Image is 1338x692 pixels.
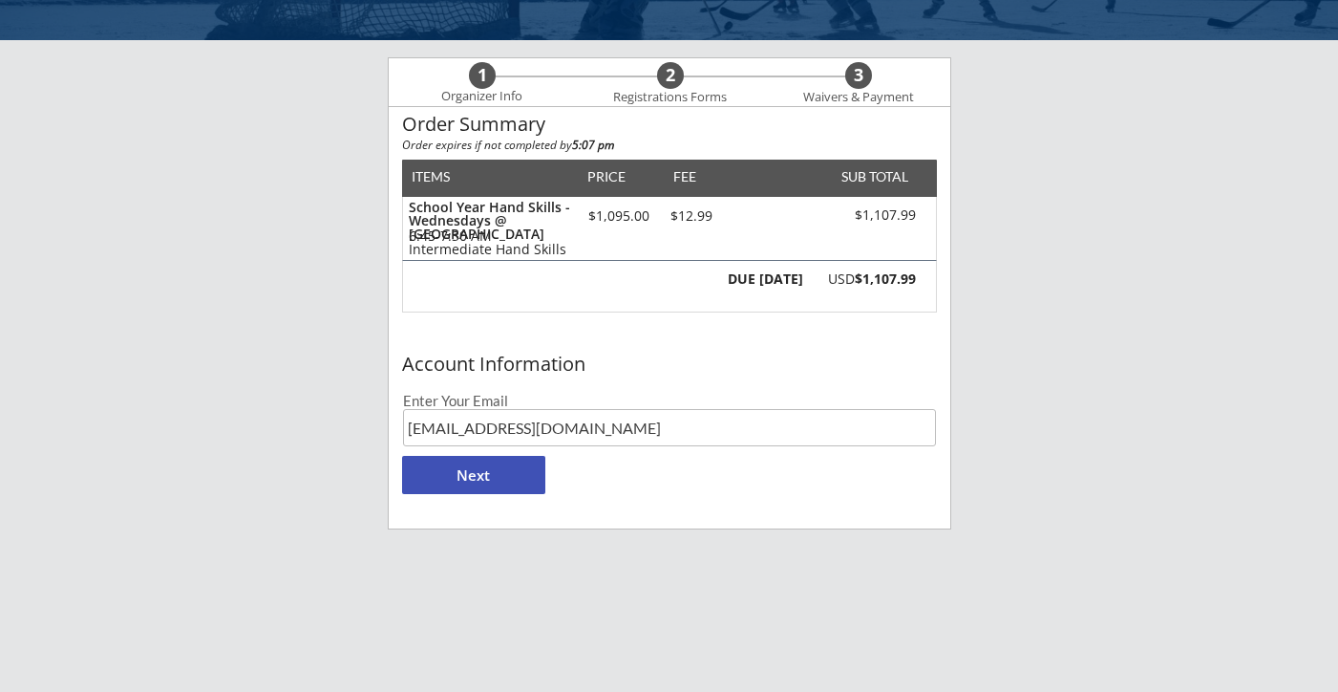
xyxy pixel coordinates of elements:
div: Account Information [402,354,937,375]
div: 3 [845,65,872,86]
div: ITEMS [412,170,479,184]
div: Registrations Forms [605,90,736,105]
div: Enter Your Email [403,394,936,408]
div: 2 [657,65,684,86]
div: 1 [469,65,496,86]
div: SUB TOTAL [834,170,908,184]
button: Next [402,456,545,494]
div: 6:45-7:30 AM Intermediate Hand Skills [409,229,570,256]
div: $1,095.00 [579,209,660,223]
div: Organizer Info [430,89,535,104]
div: Waivers & Payment [793,90,924,105]
strong: 5:07 pm [572,137,614,153]
div: USD [814,272,916,286]
div: Order Summary [402,114,937,135]
div: $1,107.99 [808,207,916,224]
div: $12.99 [660,209,724,223]
div: PRICE [579,170,635,184]
div: Order expires if not completed by [402,140,937,151]
div: FEE [660,170,710,184]
div: DUE [DATE] [724,272,803,286]
strong: $1,107.99 [855,270,916,288]
div: School Year Hand Skills - Wednesdays @ [GEOGRAPHIC_DATA] [409,201,570,241]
